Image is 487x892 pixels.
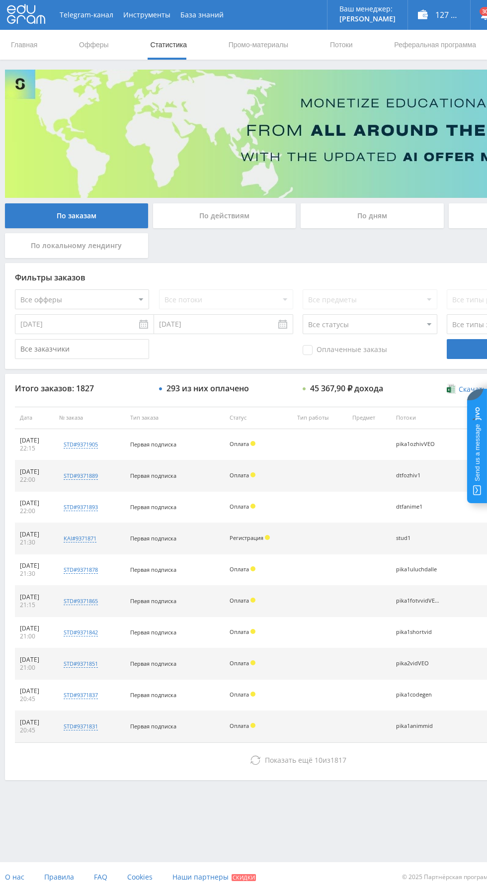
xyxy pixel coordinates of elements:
div: По дням [301,203,444,228]
a: Реферальная программа [393,30,477,60]
a: Потоки [329,30,354,60]
input: Все заказчики [15,339,149,359]
p: [PERSON_NAME] [339,15,396,23]
a: Промо-материалы [228,30,289,60]
a: Главная [10,30,38,60]
div: По локальному лендингу [5,233,148,258]
div: По действиям [153,203,296,228]
a: Офферы [78,30,110,60]
a: Cookies [127,862,153,892]
span: Правила [44,872,74,882]
a: Наши партнеры Скидки [172,862,256,892]
span: Оплаченные заказы [303,345,387,355]
a: Правила [44,862,74,892]
a: FAQ [94,862,107,892]
span: FAQ [94,872,107,882]
p: Ваш менеджер: [339,5,396,13]
div: По заказам [5,203,148,228]
span: О нас [5,872,24,882]
span: Наши партнеры [172,872,229,882]
span: Cookies [127,872,153,882]
a: Статистика [149,30,188,60]
span: Скидки [232,874,256,881]
a: О нас [5,862,24,892]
